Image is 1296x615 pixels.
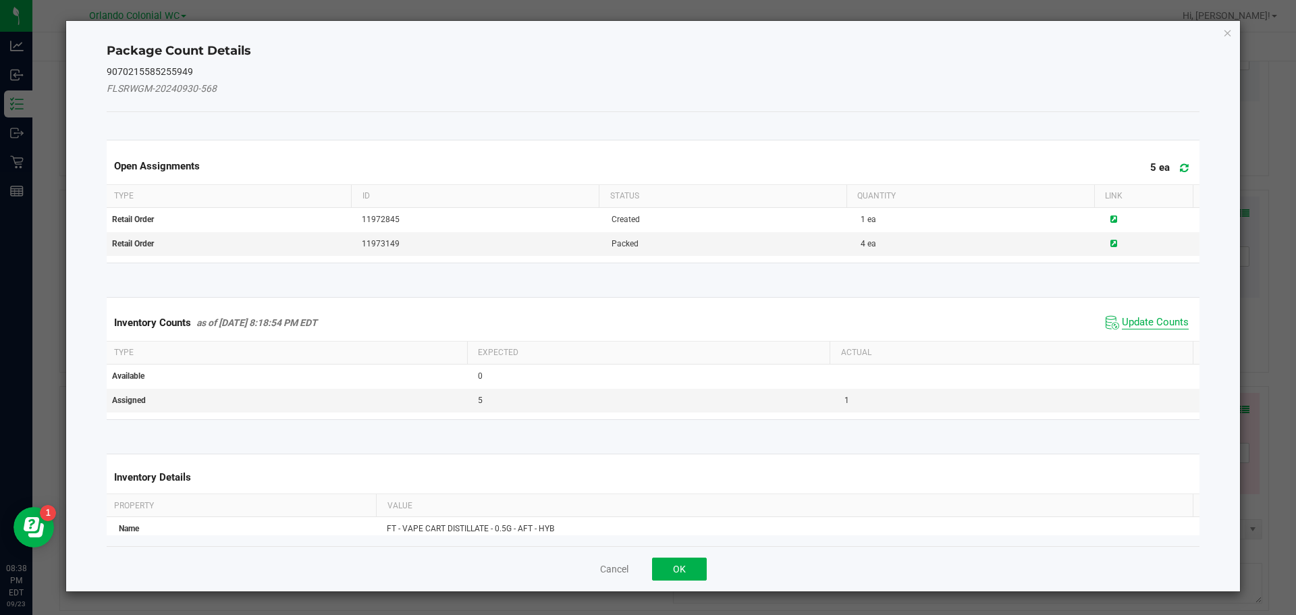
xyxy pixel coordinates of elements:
span: 5 [478,396,483,405]
span: Expected [478,348,518,357]
button: OK [652,558,707,581]
h4: Package Count Details [107,43,1200,60]
span: Value [387,501,412,510]
span: Actual [841,348,871,357]
span: 11973149 [362,239,400,248]
span: 4 [861,239,865,248]
span: ID [362,191,370,200]
span: Packed [612,239,639,248]
span: Link [1105,191,1123,200]
span: Status [610,191,639,200]
span: 5 [1150,162,1156,174]
span: FT - VAPE CART DISTILLATE - 0.5G - AFT - HYB [387,524,554,533]
span: as of [DATE] 8:18:54 PM EDT [196,317,317,328]
span: Assigned [112,396,146,405]
span: Type [114,191,134,200]
span: 1 [844,396,849,405]
span: Update Counts [1122,316,1189,329]
button: Cancel [600,562,628,576]
h5: 9070215585255949 [107,67,1200,77]
span: ea [867,239,876,248]
span: Available [112,371,144,381]
span: 0 [478,371,483,381]
h5: FLSRWGM-20240930-568 [107,84,1200,94]
iframe: Resource center unread badge [40,505,56,521]
span: Retail Order [112,239,154,248]
span: ea [867,215,876,224]
span: Property [114,501,154,510]
span: Created [612,215,640,224]
span: Inventory Details [114,471,191,483]
span: Open Assignments [114,160,200,172]
span: Type [114,348,134,357]
iframe: Resource center [13,507,54,547]
span: 11972845 [362,215,400,224]
span: 1 [861,215,865,224]
span: Inventory Counts [114,317,191,329]
span: Quantity [857,191,896,200]
span: ea [1159,162,1170,174]
span: Name [119,524,139,533]
span: Retail Order [112,215,154,224]
button: Close [1223,24,1233,41]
